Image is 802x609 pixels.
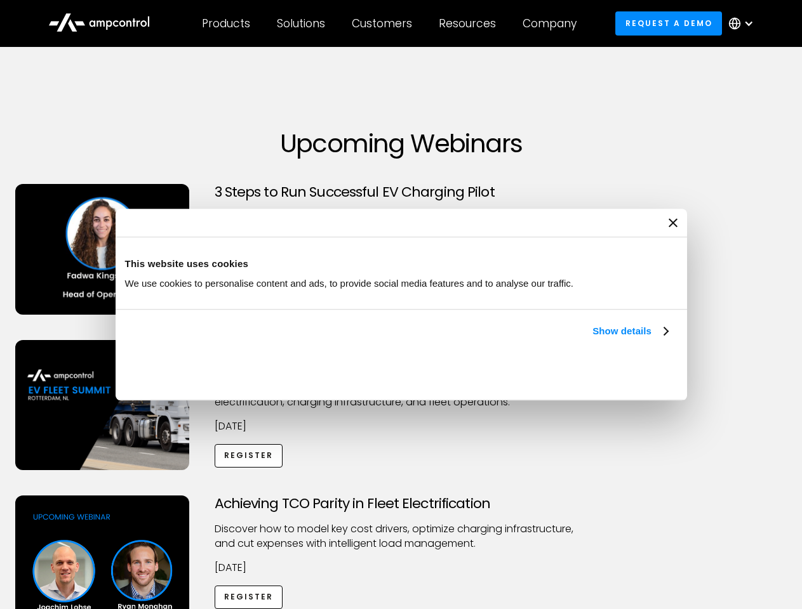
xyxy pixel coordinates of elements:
[125,278,574,289] span: We use cookies to personalise content and ads, to provide social media features and to analyse ou...
[215,561,588,575] p: [DATE]
[215,419,588,433] p: [DATE]
[202,16,250,30] div: Products
[215,495,588,512] h3: Achieving TCO Parity in Fleet Electrification
[215,586,283,609] a: Register
[215,522,588,551] p: Discover how to model key cost drivers, optimize charging infrastructure, and cut expenses with i...
[615,11,722,35] a: Request a demo
[125,256,678,272] div: This website uses cookies
[352,16,412,30] div: Customers
[523,16,577,30] div: Company
[277,16,325,30] div: Solutions
[490,353,672,390] button: Okay
[669,218,678,227] button: Close banner
[215,184,588,200] h3: 3 Steps to Run Successful EV Charging Pilot
[592,324,667,339] a: Show details
[215,444,283,468] a: Register
[439,16,496,30] div: Resources
[15,128,787,159] h1: Upcoming Webinars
